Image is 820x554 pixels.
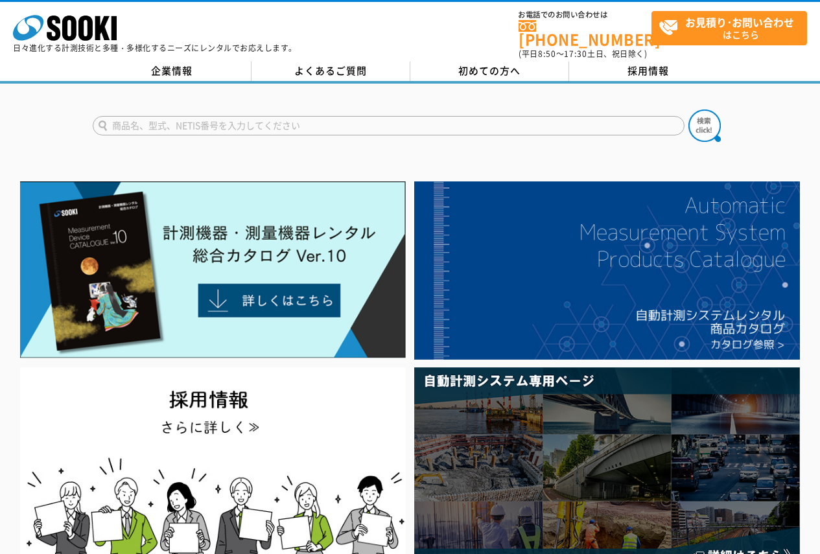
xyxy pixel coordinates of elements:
[688,110,721,142] img: btn_search.png
[659,12,806,44] span: はこちら
[538,48,556,60] span: 8:50
[685,14,794,30] strong: お見積り･お問い合わせ
[519,20,651,47] a: [PHONE_NUMBER]
[569,62,728,81] a: 採用情報
[93,116,685,135] input: 商品名、型式、NETIS番号を入力してください
[651,11,807,45] a: お見積り･お問い合わせはこちら
[13,44,297,52] p: 日々進化する計測技術と多種・多様化するニーズにレンタルでお応えします。
[410,62,569,81] a: 初めての方へ
[519,11,651,19] span: お電話でのお問い合わせは
[519,48,647,60] span: (平日 ～ 土日、祝日除く)
[564,48,587,60] span: 17:30
[458,63,521,78] span: 初めての方へ
[414,181,800,360] img: 自動計測システムカタログ
[93,62,252,81] a: 企業情報
[20,181,406,358] img: Catalog Ver10
[252,62,410,81] a: よくあるご質問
